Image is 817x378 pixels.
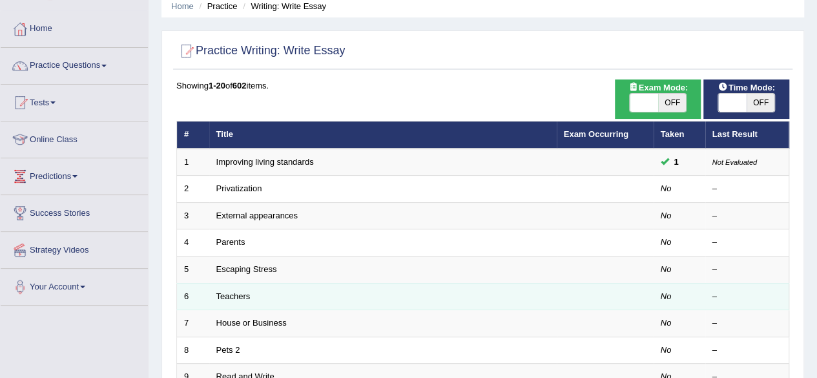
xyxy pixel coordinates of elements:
a: Strategy Videos [1,232,148,264]
small: Not Evaluated [712,158,757,166]
a: Parents [216,237,245,247]
a: Online Class [1,121,148,154]
a: Your Account [1,269,148,301]
b: 602 [233,81,247,90]
div: – [712,210,782,222]
span: Exam Mode: [623,81,693,94]
div: – [712,291,782,303]
th: # [177,121,209,149]
a: Exam Occurring [564,129,628,139]
td: 3 [177,202,209,229]
a: Improving living standards [216,157,314,167]
span: OFF [658,94,687,112]
a: Teachers [216,291,251,301]
b: 1-20 [209,81,225,90]
th: Title [209,121,557,149]
em: No [661,184,672,193]
td: 2 [177,176,209,203]
a: External appearances [216,211,298,220]
td: 4 [177,229,209,257]
td: 6 [177,283,209,310]
td: 7 [177,310,209,337]
span: Time Mode: [713,81,780,94]
div: – [712,264,782,276]
span: OFF [747,94,775,112]
a: House or Business [216,318,287,328]
em: No [661,291,672,301]
div: Show exams occurring in exams [615,79,701,119]
th: Last Result [705,121,789,149]
td: 1 [177,149,209,176]
a: Tests [1,85,148,117]
em: No [661,264,672,274]
a: Home [1,11,148,43]
td: 8 [177,337,209,364]
em: No [661,318,672,328]
a: Practice Questions [1,48,148,80]
a: Home [171,1,194,11]
a: Privatization [216,184,262,193]
span: You can still take this question [669,155,684,169]
div: – [712,183,782,195]
a: Success Stories [1,195,148,227]
a: Predictions [1,158,148,191]
em: No [661,211,672,220]
div: – [712,344,782,357]
em: No [661,237,672,247]
td: 5 [177,257,209,284]
th: Taken [654,121,705,149]
div: – [712,236,782,249]
div: Showing of items. [176,79,789,92]
a: Pets 2 [216,345,240,355]
div: – [712,317,782,330]
h2: Practice Writing: Write Essay [176,41,345,61]
em: No [661,345,672,355]
a: Escaping Stress [216,264,277,274]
